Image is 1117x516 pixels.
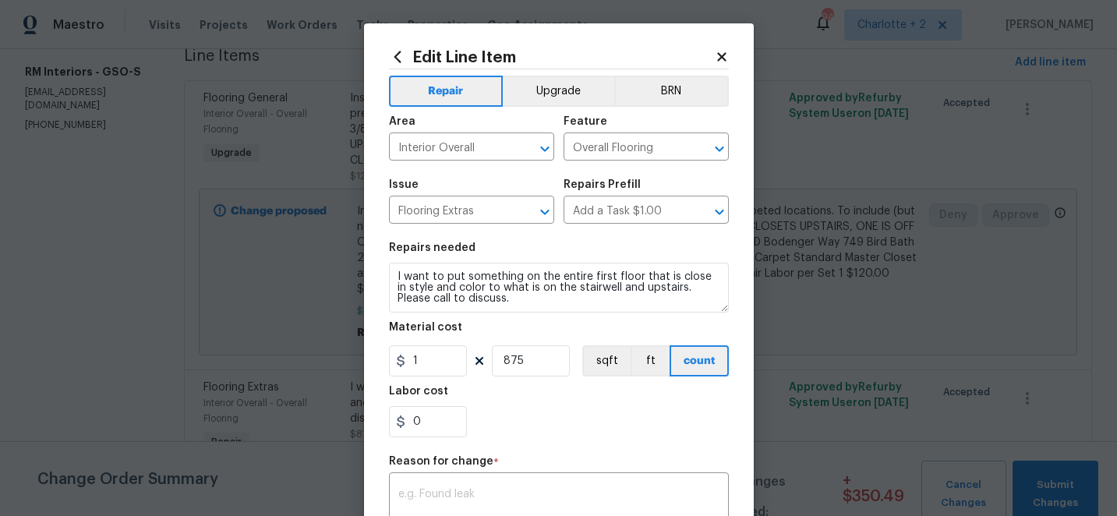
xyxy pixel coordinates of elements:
button: sqft [582,345,631,376]
h5: Reason for change [389,456,493,467]
h5: Feature [564,116,607,127]
button: count [670,345,729,376]
button: Upgrade [503,76,614,107]
button: Open [709,201,730,223]
h5: Issue [389,179,419,190]
h5: Area [389,116,415,127]
button: Open [709,138,730,160]
h5: Repairs Prefill [564,179,641,190]
textarea: I want to put something on the entire first floor that is close in style and color to what is on ... [389,263,729,313]
h2: Edit Line Item [389,48,715,65]
h5: Repairs needed [389,242,475,253]
button: Open [534,138,556,160]
h5: Material cost [389,322,462,333]
button: ft [631,345,670,376]
button: BRN [614,76,729,107]
button: Repair [389,76,504,107]
button: Open [534,201,556,223]
h5: Labor cost [389,386,448,397]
